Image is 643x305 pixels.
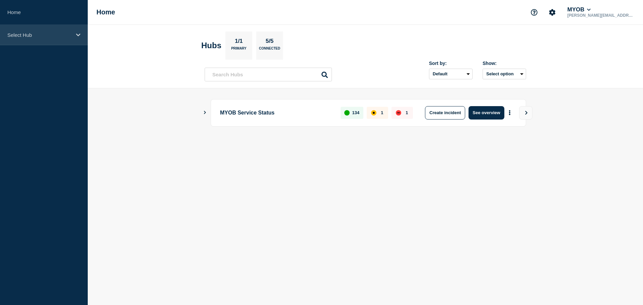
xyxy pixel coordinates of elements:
[232,38,245,47] p: 1/1
[220,106,333,120] p: MYOB Service Status
[201,41,221,50] h2: Hubs
[344,110,350,116] div: up
[566,6,592,13] button: MYOB
[429,61,473,66] div: Sort by:
[263,38,276,47] p: 5/5
[205,68,332,81] input: Search Hubs
[545,5,559,19] button: Account settings
[483,69,526,79] button: Select option
[381,110,383,115] p: 1
[231,47,246,54] p: Primary
[7,32,72,38] p: Select Hub
[505,106,514,119] button: More actions
[483,61,526,66] div: Show:
[203,110,207,115] button: Show Connected Hubs
[406,110,408,115] p: 1
[352,110,360,115] p: 134
[527,5,541,19] button: Support
[519,106,532,120] button: View
[469,106,504,120] button: See overview
[429,69,473,79] select: Sort by
[371,110,376,116] div: affected
[96,8,115,16] h1: Home
[566,13,636,18] p: [PERSON_NAME][EMAIL_ADDRESS][PERSON_NAME][DOMAIN_NAME]
[425,106,465,120] button: Create incident
[259,47,280,54] p: Connected
[396,110,401,116] div: down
